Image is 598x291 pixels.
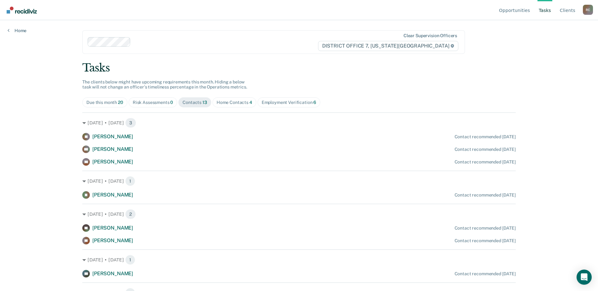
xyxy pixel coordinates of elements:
div: Contact recommended [DATE] [455,271,516,277]
div: Contact recommended [DATE] [455,147,516,152]
img: Recidiviz [7,7,37,14]
div: [DATE] • [DATE] 1 [82,176,516,186]
span: [PERSON_NAME] [92,146,133,152]
div: Clear supervision officers [404,33,457,38]
div: [DATE] • [DATE] 3 [82,118,516,128]
a: Home [8,28,26,33]
span: [PERSON_NAME] [92,271,133,277]
div: Home Contacts [217,100,252,105]
div: [DATE] • [DATE] 2 [82,209,516,219]
div: Contact recommended [DATE] [455,159,516,165]
div: Risk Assessments [133,100,173,105]
div: Open Intercom Messenger [577,270,592,285]
span: The clients below might have upcoming requirements this month. Hiding a below task will not chang... [82,79,247,90]
span: [PERSON_NAME] [92,134,133,140]
div: R C [583,5,593,15]
div: Contact recommended [DATE] [455,134,516,140]
span: 3 [125,118,136,128]
div: Contacts [183,100,207,105]
span: [PERSON_NAME] [92,225,133,231]
span: [PERSON_NAME] [92,237,133,243]
div: Contact recommended [DATE] [455,238,516,243]
span: 4 [249,100,252,105]
div: Contact recommended [DATE] [455,192,516,198]
span: 20 [118,100,123,105]
span: 1 [125,255,135,265]
span: [PERSON_NAME] [92,192,133,198]
span: [PERSON_NAME] [92,159,133,165]
div: Employment Verification [262,100,316,105]
div: Contact recommended [DATE] [455,225,516,231]
span: 0 [170,100,173,105]
div: Due this month [86,100,123,105]
span: 2 [125,209,136,219]
div: Tasks [82,61,516,74]
span: 13 [202,100,207,105]
div: [DATE] • [DATE] 1 [82,255,516,265]
span: 6 [313,100,316,105]
span: DISTRICT OFFICE 7, [US_STATE][GEOGRAPHIC_DATA] [318,41,458,51]
button: Profile dropdown button [583,5,593,15]
span: 1 [125,176,135,186]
